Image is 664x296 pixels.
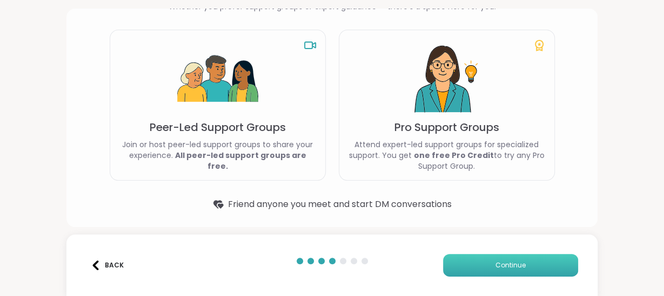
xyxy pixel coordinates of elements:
[495,260,526,270] span: Continue
[91,260,124,270] div: Back
[228,198,452,211] span: Friend anyone you meet and start DM conversations
[443,254,578,277] button: Continue
[394,120,499,135] p: Pro Support Groups
[348,139,546,171] p: Attend expert-led support groups for specialized support. You get to try any Pro Support Group.
[406,39,487,120] img: Pro Support Groups
[177,39,258,120] img: Peer-Led Support Groups
[175,150,306,171] b: All peer-led support groups are free.
[119,139,317,171] p: Join or host peer-led support groups to share your experience.
[86,254,129,277] button: Back
[150,120,286,135] p: Peer-Led Support Groups
[414,150,494,161] b: one free Pro Credit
